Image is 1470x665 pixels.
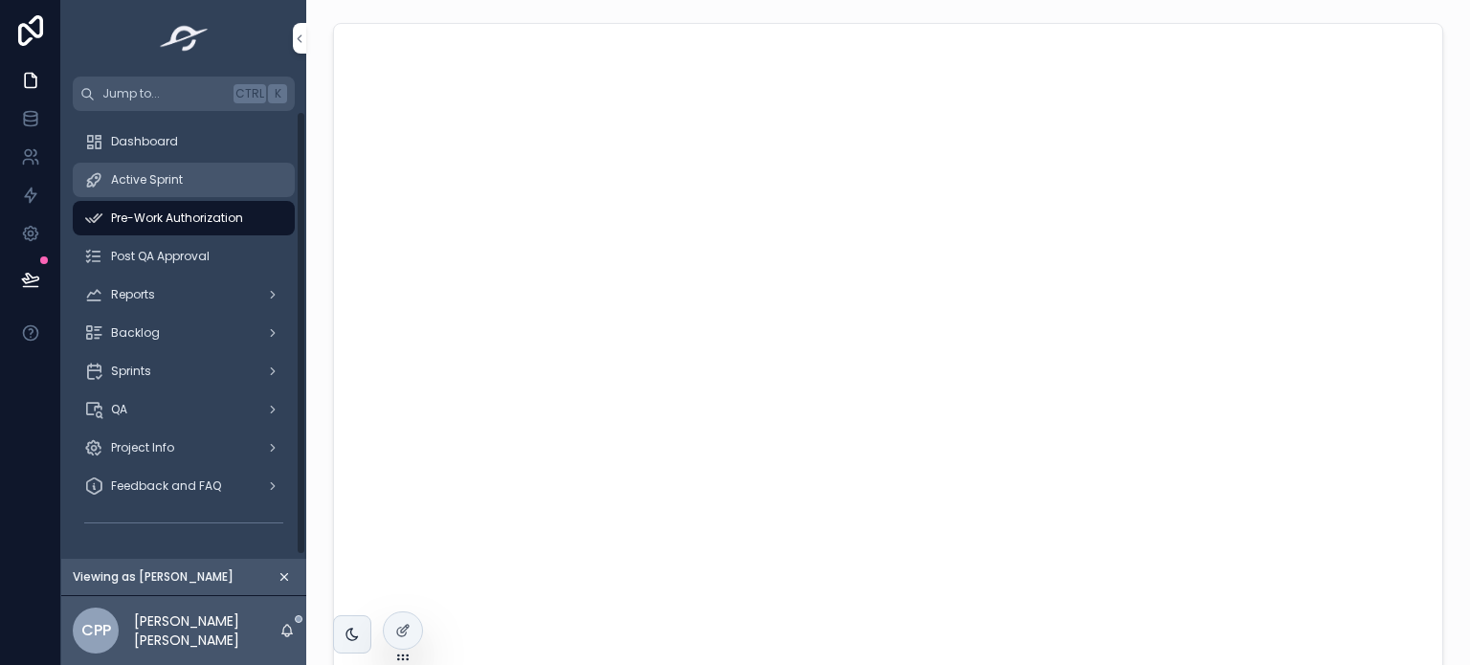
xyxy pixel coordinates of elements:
[61,111,306,559] div: scrollable content
[73,392,295,427] a: QA
[73,569,234,585] span: Viewing as [PERSON_NAME]
[73,431,295,465] a: Project Info
[270,86,285,101] span: K
[73,77,295,111] button: Jump to...CtrlK
[111,440,174,455] span: Project Info
[234,84,266,103] span: Ctrl
[111,364,151,379] span: Sprints
[73,469,295,503] a: Feedback and FAQ
[111,211,243,226] span: Pre-Work Authorization
[73,316,295,350] a: Backlog
[73,124,295,159] a: Dashboard
[111,325,160,341] span: Backlog
[111,287,155,302] span: Reports
[73,277,295,312] a: Reports
[154,23,214,54] img: App logo
[111,249,210,264] span: Post QA Approval
[73,163,295,197] a: Active Sprint
[73,354,295,388] a: Sprints
[111,402,127,417] span: QA
[111,134,178,149] span: Dashboard
[73,239,295,274] a: Post QA Approval
[134,611,279,650] p: [PERSON_NAME] [PERSON_NAME]
[73,201,295,235] a: Pre-Work Authorization
[81,619,111,642] span: CPP
[111,172,183,188] span: Active Sprint
[102,86,226,101] span: Jump to...
[111,478,221,494] span: Feedback and FAQ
